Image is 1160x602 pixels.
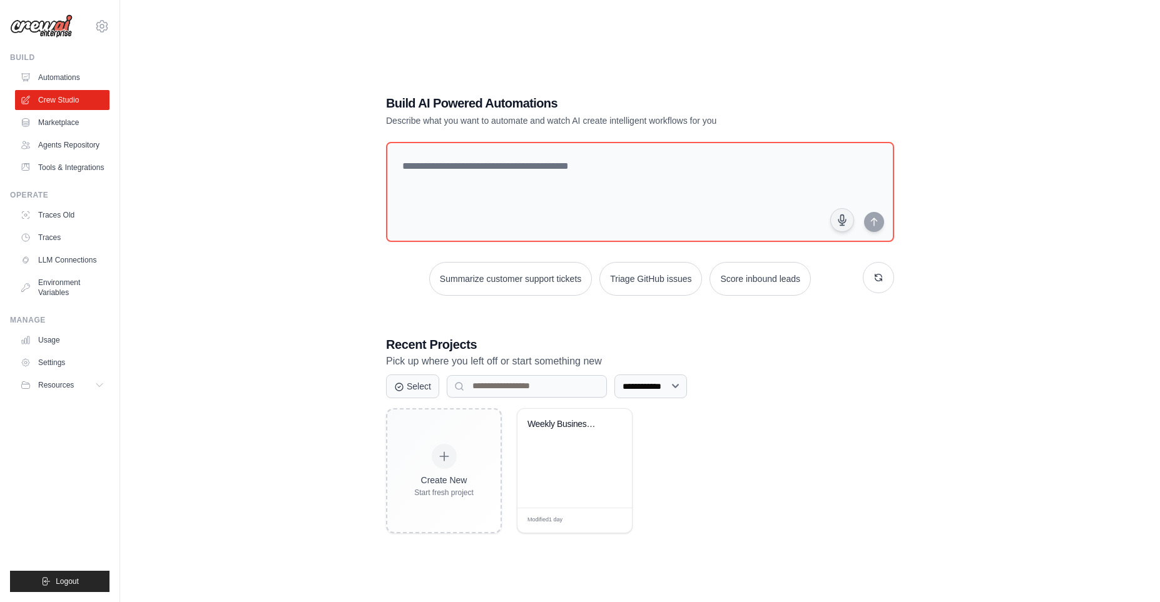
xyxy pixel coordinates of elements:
a: Usage [15,330,109,350]
div: Create New [414,474,474,486]
a: Automations [15,68,109,88]
div: Manage [10,315,109,325]
a: Environment Variables [15,273,109,303]
h3: Recent Projects [386,336,894,353]
span: Edit [603,516,613,525]
div: Operate [10,190,109,200]
img: Logo [10,14,73,38]
button: Click to speak your automation idea [830,208,854,232]
a: Agents Repository [15,135,109,155]
a: Marketplace [15,113,109,133]
p: Describe what you want to automate and watch AI create intelligent workflows for you [386,114,806,127]
h1: Build AI Powered Automations [386,94,806,112]
div: Start fresh project [414,488,474,498]
a: Traces Old [15,205,109,225]
button: Get new suggestions [863,262,894,293]
a: Tools & Integrations [15,158,109,178]
div: Weekly Business Intelligence Reporter [527,419,603,430]
a: Settings [15,353,109,373]
div: Build [10,53,109,63]
button: Score inbound leads [710,262,811,296]
button: Triage GitHub issues [599,262,702,296]
a: LLM Connections [15,250,109,270]
a: Traces [15,228,109,248]
button: Select [386,374,439,398]
button: Summarize customer support tickets [429,262,592,296]
button: Resources [15,375,109,395]
a: Crew Studio [15,90,109,110]
span: Modified 1 day [527,516,562,524]
span: Logout [56,576,79,586]
p: Pick up where you left off or start something new [386,353,894,369]
button: Logout [10,571,109,592]
span: Resources [38,380,74,390]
